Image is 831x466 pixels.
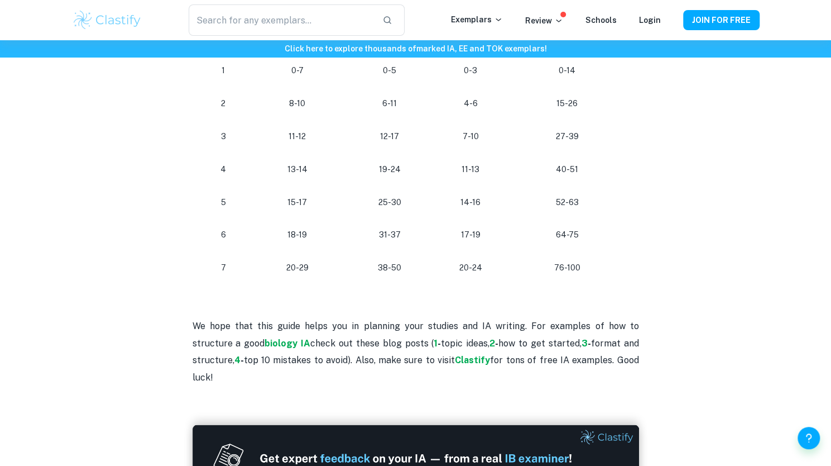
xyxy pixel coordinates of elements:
[798,427,820,449] button: Help and Feedback
[206,260,241,275] p: 7
[206,161,241,177] p: 4
[444,63,497,78] p: 0-3
[444,194,497,210] p: 14-16
[451,13,503,26] p: Exemplars
[588,337,591,348] strong: -
[455,354,490,365] a: Clastify
[2,42,829,55] h6: Click here to explore thousands of marked IA, EE and TOK exemplars !
[353,63,426,78] p: 0-5
[444,96,497,111] p: 4-6
[189,4,373,36] input: Search for any exemplars...
[265,337,310,348] a: biology IA
[353,161,426,177] p: 19-24
[582,337,588,348] a: 3
[525,15,563,27] p: Review
[353,129,426,144] p: 12-17
[206,63,241,78] p: 1
[259,227,335,242] p: 18-19
[193,317,639,386] p: We hope that this guide helps you in planning your studies and IA writing. For examples of how to...
[206,129,241,144] p: 3
[515,96,618,111] p: 15-26
[515,260,618,275] p: 76-100
[353,260,426,275] p: 38-50
[259,63,335,78] p: 0-7
[495,337,498,348] strong: -
[489,337,495,348] a: 2
[444,227,497,242] p: 17-19
[353,96,426,111] p: 6-11
[353,194,426,210] p: 25-30
[438,337,441,348] strong: -
[353,227,426,242] p: 31-37
[515,227,618,242] p: 64-75
[515,161,618,177] p: 40-51
[206,227,241,242] p: 6
[444,129,497,144] p: 7-10
[515,63,618,78] p: 0-14
[259,129,335,144] p: 11-12
[234,354,241,365] a: 4
[241,354,244,365] strong: -
[206,96,241,111] p: 2
[683,10,760,30] button: JOIN FOR FREE
[206,194,241,210] p: 5
[444,260,497,275] p: 20-24
[639,16,661,25] a: Login
[259,260,335,275] p: 20-29
[259,161,335,177] p: 13-14
[259,194,335,210] p: 15-17
[515,194,618,210] p: 52-63
[259,96,335,111] p: 8-10
[444,161,497,177] p: 11-13
[585,16,617,25] a: Schools
[72,9,143,31] img: Clastify logo
[434,337,438,348] a: 1
[515,129,618,144] p: 27-39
